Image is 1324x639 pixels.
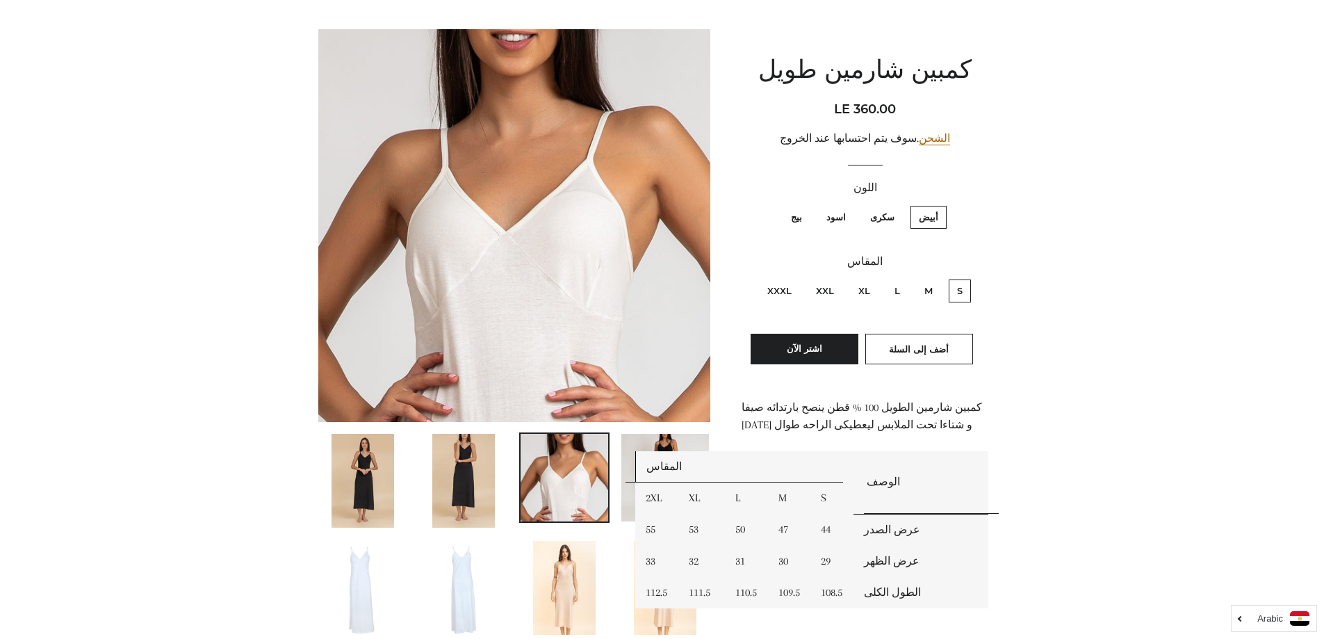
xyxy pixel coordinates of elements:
td: 29 [810,546,853,577]
td: عرض الظهر [853,546,989,577]
span: LE 360.00 [834,102,896,117]
img: تحميل الصورة في عارض المعرض ، كمبين شارمين طويل [432,434,495,528]
img: كمبين شارمين طويل [318,29,711,422]
label: اللون [742,179,988,197]
td: المقاس [635,451,853,483]
label: أبيض [910,206,947,229]
td: L [725,483,769,514]
td: 32 [678,546,725,577]
label: بيج [783,206,810,229]
i: Arabic [1257,614,1283,623]
td: 53 [678,514,725,546]
td: الطول الكلى [853,577,989,608]
label: M [916,280,941,302]
label: اسود [818,206,854,229]
button: اشتر الآن [751,334,858,364]
td: الوصف [853,451,989,514]
td: M [768,483,810,514]
td: 44 [810,514,853,546]
td: 47 [768,514,810,546]
td: 108.5 [810,577,853,608]
label: S [949,280,971,302]
img: تحميل الصورة في عارض المعرض ، كمبين شارمين طويل [533,541,596,635]
div: .سوف يتم احتسابها عند الخروج [742,130,988,147]
td: عرض الصدر [853,514,989,546]
td: 33 [635,546,678,577]
td: 109.5 [768,577,810,608]
h1: كمبين شارمين طويل [742,54,988,89]
label: XXXL [759,280,800,302]
img: تحميل الصورة في عارض المعرض ، Back View [432,541,495,635]
label: XL [850,280,878,302]
p: كمبين شارمين الطويل 100 % قطن ينصح بارتدائه صيفا و شتاءا تحت الملابس ليعطيكى الراحه طوال [DATE] [742,399,988,434]
td: XL [678,483,725,514]
td: 50 [725,514,769,546]
img: تحميل الصورة في عارض المعرض ، كمبين شارمين طويل [634,541,696,635]
label: سكرى [862,206,903,229]
label: المقاس [742,253,988,270]
img: تحميل الصورة في عارض المعرض ، كمبين شارمين طويل [521,434,608,521]
td: 110.5 [725,577,769,608]
td: S [810,483,853,514]
a: Arabic [1239,611,1309,626]
span: أضف إلى السلة [889,343,949,355]
a: الشحن [919,132,950,145]
label: L [886,280,908,302]
label: XXL [808,280,842,302]
img: تحميل الصورة في عارض المعرض ، Front View [332,541,394,635]
button: أضف إلى السلة [865,334,973,364]
td: 55 [635,514,678,546]
td: 30 [768,546,810,577]
img: تحميل الصورة في عارض المعرض ، كمبين شارمين طويل [621,434,709,521]
td: 112.5 [635,577,678,608]
img: تحميل الصورة في عارض المعرض ، كمبين شارمين طويل [332,434,394,528]
td: 111.5 [678,577,725,608]
td: 2XL [635,483,678,514]
td: 31 [725,546,769,577]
